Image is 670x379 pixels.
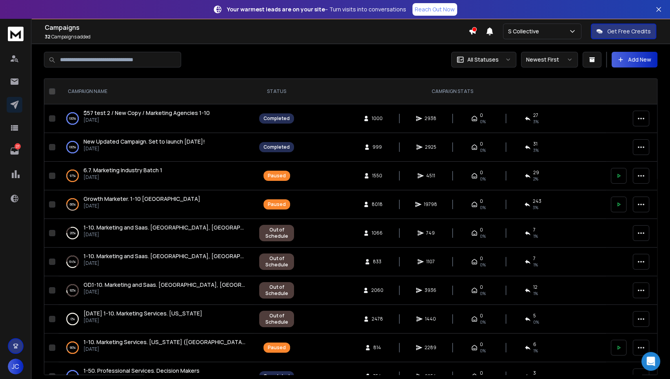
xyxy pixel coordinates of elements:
[84,166,162,174] span: 6.7. Marketing Industry Batch 1
[607,27,651,35] p: Get Free Credits
[480,147,486,153] span: 0%
[533,169,539,176] span: 29
[372,115,383,122] span: 1000
[533,341,536,348] span: 6
[412,3,457,16] a: Reach Out Now
[84,195,200,203] a: Growth Marketer. 1-10 [GEOGRAPHIC_DATA]
[591,24,656,39] button: Get Free Credits
[71,315,75,323] p: 0 %
[58,133,254,162] td: 100%New Updated Campaign. Set to launch [DATE]![DATE]
[533,313,536,319] span: 5
[84,109,210,117] span: $57 test 2 / New Copy / Marketing Agencies 1-10
[480,290,486,297] span: 0%
[480,262,486,268] span: 0%
[480,227,483,233] span: 0
[70,344,76,352] p: 90 %
[533,198,541,204] span: 243
[45,34,468,40] p: Campaigns added
[69,115,76,122] p: 100 %
[425,316,436,322] span: 1440
[480,233,486,239] span: 0%
[533,255,536,262] span: 7
[425,287,436,293] span: 3936
[84,317,202,324] p: [DATE]
[69,258,76,266] p: 64 %
[268,344,286,351] div: Paused
[372,144,382,150] span: 999
[480,204,486,211] span: 0%
[480,313,483,319] span: 0
[8,359,24,374] button: JC
[263,227,290,239] div: Out of Schedule
[425,115,436,122] span: 2938
[480,169,483,176] span: 0
[58,162,254,190] td: 97%6.7. Marketing Industry Batch 1[DATE]
[70,172,76,180] p: 97 %
[480,255,483,262] span: 0
[227,5,325,13] strong: Your warmest leads are on your site
[263,284,290,297] div: Out of Schedule
[533,141,537,147] span: 31
[84,109,210,117] a: $57 test 2 / New Copy / Marketing Agencies 1-10
[372,316,383,322] span: 2478
[84,174,162,180] p: [DATE]
[263,313,290,325] div: Out of Schedule
[84,138,205,146] a: New Updated Campaign. Set to launch [DATE]!
[480,284,483,290] span: 0
[84,289,247,295] p: [DATE]
[58,104,254,133] td: 100%$57 test 2 / New Copy / Marketing Agencies 1-10[DATE]
[268,173,286,179] div: Paused
[480,141,483,147] span: 0
[84,367,200,375] a: 1-50. Professional Services. Decision Makers
[299,79,606,104] th: CAMPAIGN STATS
[371,287,383,293] span: 2060
[480,118,486,125] span: 0%
[533,319,539,325] span: 0 %
[58,219,254,248] td: 20%1-10. Marketing and Saas. [GEOGRAPHIC_DATA], [GEOGRAPHIC_DATA], [GEOGRAPHIC_DATA][DATE]
[533,112,538,118] span: 27
[58,79,254,104] th: CAMPAIGN NAME
[8,27,24,41] img: logo
[426,173,435,179] span: 4511
[480,370,483,376] span: 0
[426,259,435,265] span: 1107
[58,276,254,305] td: 92%GD.1-10. Marketing and Saas. [GEOGRAPHIC_DATA], [GEOGRAPHIC_DATA], [GEOGRAPHIC_DATA], [GEOGRAP...
[480,112,483,118] span: 0
[372,230,383,236] span: 1066
[372,201,383,208] span: 8018
[612,52,657,67] button: Add New
[424,201,437,208] span: 19798
[84,252,453,260] span: 1-10. Marketing and Saas. [GEOGRAPHIC_DATA], [GEOGRAPHIC_DATA], [GEOGRAPHIC_DATA], [GEOGRAPHIC_DA...
[508,27,542,35] p: S Collective
[84,146,205,152] p: [DATE]
[84,281,400,288] span: GD.1-10. Marketing and Saas. [GEOGRAPHIC_DATA], [GEOGRAPHIC_DATA], [GEOGRAPHIC_DATA], [GEOGRAPHIC...
[425,344,436,351] span: 2289
[533,370,536,376] span: 3
[480,319,486,325] span: 0%
[533,290,538,297] span: 1 %
[69,143,76,151] p: 100 %
[58,333,254,362] td: 90%1-10. Marketing Services. [US_STATE] ([GEOGRAPHIC_DATA], [GEOGRAPHIC_DATA])[DATE]
[254,79,299,104] th: STATUS
[84,310,202,317] a: [DATE] 1-10. Marketing Services. [US_STATE]
[45,33,51,40] span: 32
[426,230,435,236] span: 749
[84,252,247,260] a: 1-10. Marketing and Saas. [GEOGRAPHIC_DATA], [GEOGRAPHIC_DATA], [GEOGRAPHIC_DATA], [GEOGRAPHIC_DA...
[15,143,21,149] p: 27
[533,147,539,153] span: 3 %
[84,203,200,209] p: [DATE]
[533,204,538,211] span: 3 %
[415,5,455,13] p: Reach Out Now
[533,233,538,239] span: 1 %
[480,176,486,182] span: 0%
[84,260,247,266] p: [DATE]
[263,144,290,150] div: Completed
[84,224,247,231] a: 1-10. Marketing and Saas. [GEOGRAPHIC_DATA], [GEOGRAPHIC_DATA], [GEOGRAPHIC_DATA]
[263,115,290,122] div: Completed
[533,262,538,268] span: 1 %
[84,117,210,123] p: [DATE]
[533,176,538,182] span: 2 %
